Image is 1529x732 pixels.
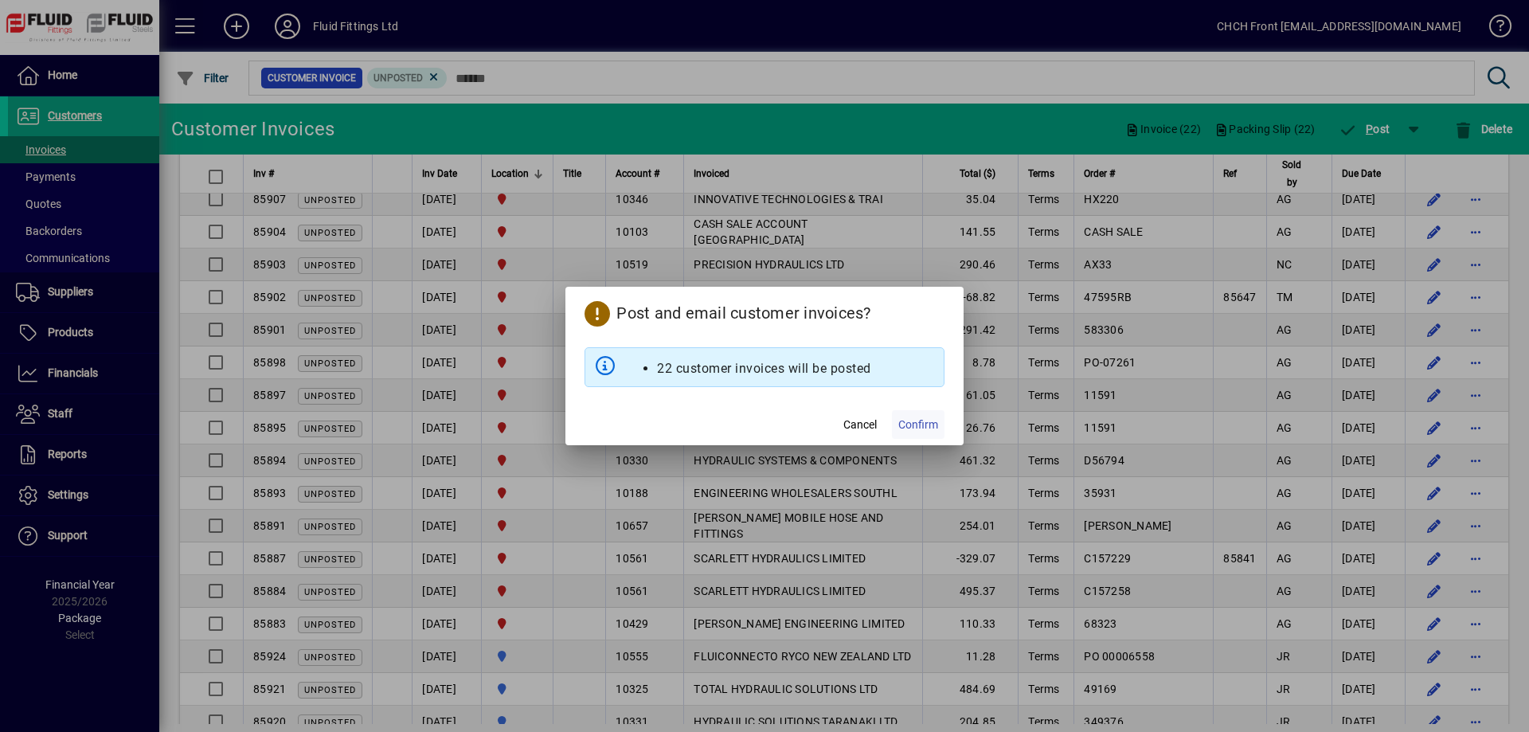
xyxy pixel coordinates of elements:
li: 22 customer invoices will be posted [657,359,871,378]
span: Cancel [843,417,877,433]
span: Confirm [898,417,938,433]
h2: Post and email customer invoices? [565,287,964,335]
button: Confirm [892,410,944,439]
button: Cancel [835,410,886,439]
